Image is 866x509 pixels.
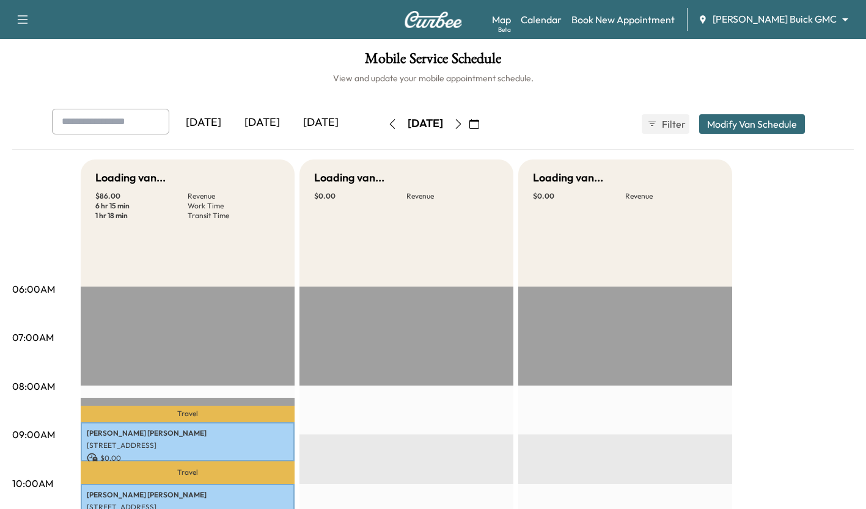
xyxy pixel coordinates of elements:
h5: Loading van... [95,169,166,186]
p: [PERSON_NAME] [PERSON_NAME] [87,490,288,500]
p: 6 hr 15 min [95,201,188,211]
p: Transit Time [188,211,280,221]
p: Revenue [625,191,717,201]
p: 1 hr 18 min [95,211,188,221]
p: 07:00AM [12,330,54,345]
div: [DATE] [408,116,443,131]
img: Curbee Logo [404,11,463,28]
h1: Mobile Service Schedule [12,51,854,72]
div: [DATE] [233,109,292,137]
p: 10:00AM [12,476,53,491]
p: $ 0.00 [533,191,625,201]
p: Travel [81,461,295,483]
button: Modify Van Schedule [699,114,805,134]
h5: Loading van... [314,169,384,186]
div: [DATE] [174,109,233,137]
p: $ 86.00 [95,191,188,201]
p: [STREET_ADDRESS] [87,441,288,450]
p: $ 0.00 [314,191,406,201]
p: $ 0.00 [87,453,288,464]
a: Calendar [521,12,562,27]
a: MapBeta [492,12,511,27]
span: Filter [662,117,684,131]
h5: Loading van... [533,169,603,186]
p: Travel [81,406,295,422]
p: Revenue [188,191,280,201]
span: [PERSON_NAME] Buick GMC [713,12,837,26]
a: Book New Appointment [571,12,675,27]
div: Beta [498,25,511,34]
button: Filter [642,114,689,134]
h6: View and update your mobile appointment schedule. [12,72,854,84]
p: 09:00AM [12,427,55,442]
p: 06:00AM [12,282,55,296]
div: [DATE] [292,109,350,137]
p: Revenue [406,191,499,201]
p: [PERSON_NAME] [PERSON_NAME] [87,428,288,438]
p: Work Time [188,201,280,211]
p: 08:00AM [12,379,55,394]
